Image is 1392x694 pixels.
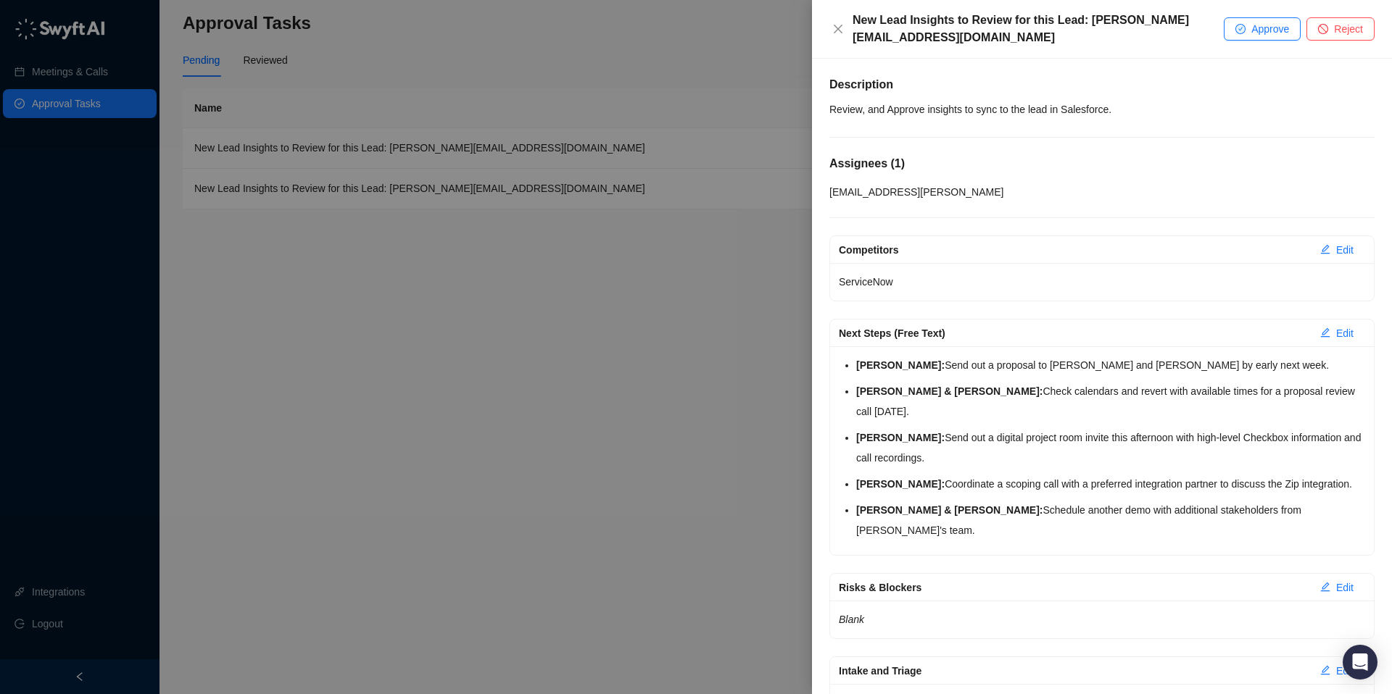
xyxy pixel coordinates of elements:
[1320,582,1330,592] span: edit
[829,186,1003,198] span: [EMAIL_ADDRESS][PERSON_NAME]
[1336,580,1354,595] span: Edit
[1343,645,1377,680] div: Open Intercom Messenger
[1334,21,1363,37] span: Reject
[832,23,844,35] span: close
[1336,325,1354,341] span: Edit
[1309,576,1365,599] button: Edit
[839,614,864,625] em: Blank
[1224,17,1301,41] button: Approve
[856,385,1043,397] strong: [PERSON_NAME] & [PERSON_NAME]:
[1320,665,1330,675] span: edit
[839,242,1309,258] div: Competitors
[829,155,1375,172] h5: Assignees ( 1 )
[853,12,1224,46] div: New Lead Insights to Review for this Lead: [PERSON_NAME][EMAIL_ADDRESS][DOMAIN_NAME]
[856,381,1365,422] li: Check calendars and revert with available times for a proposal review call [DATE].
[1309,238,1365,262] button: Edit
[1306,17,1375,41] button: Reject
[829,76,1375,93] h5: Description
[856,474,1365,494] li: Coordinate a scoping call with a preferred integration partner to discuss the Zip integration.
[1320,244,1330,254] span: edit
[839,272,1365,292] p: ServiceNow
[829,99,1375,120] p: Review, and Approve insights to sync to the lead in Salesforce.
[839,663,1309,679] div: Intake and Triage
[1309,322,1365,345] button: Edit
[1309,659,1365,682] button: Edit
[856,432,945,443] strong: [PERSON_NAME]:
[839,580,1309,595] div: Risks & Blockers
[1320,327,1330,338] span: edit
[856,504,1043,516] strong: [PERSON_NAME] & [PERSON_NAME]:
[1251,21,1289,37] span: Approve
[839,325,1309,341] div: Next Steps (Free Text)
[1336,242,1354,258] span: Edit
[1336,663,1354,679] span: Edit
[856,427,1365,468] li: Send out a digital project room invite this afternoon with high-level Checkbox information and ca...
[856,478,945,490] strong: [PERSON_NAME]:
[856,359,945,371] strong: [PERSON_NAME]:
[1318,24,1328,34] span: stop
[1235,24,1246,34] span: check-circle
[856,500,1365,540] li: Schedule another demo with additional stakeholders from [PERSON_NAME]'s team.
[829,20,847,38] button: Close
[856,355,1365,375] li: Send out a proposal to [PERSON_NAME] and [PERSON_NAME] by early next week.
